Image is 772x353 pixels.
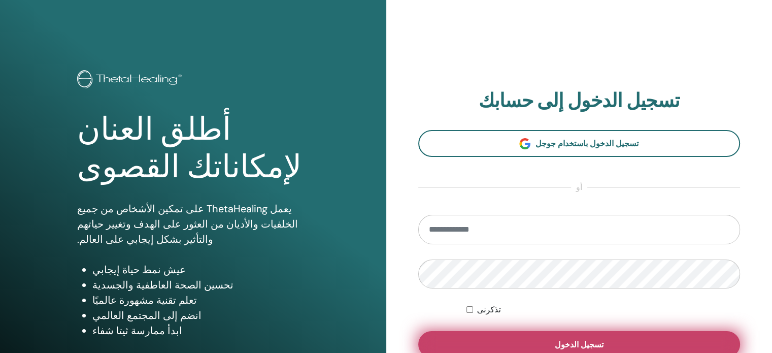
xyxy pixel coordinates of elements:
[576,182,582,192] font: أو
[466,304,740,316] div: أبقني مُصادقًا إلى أجل غير مسمى أو حتى أقوم بتسجيل الخروج يدويًا
[92,278,233,292] font: تحسين الصحة العاطفية والجسدية
[477,305,501,314] font: تذكرنى
[92,309,202,322] font: انضم إلى المجتمع العالمي
[535,138,639,149] font: تسجيل الدخول باستخدام جوجل
[479,88,680,113] font: تسجيل الدخول إلى حسابك
[77,111,301,185] font: أطلق العنان لإمكاناتك القصوى
[92,263,186,276] font: عيش نمط حياة إيجابي
[77,202,298,246] font: يعمل ThetaHealing على تمكين الأشخاص من جميع الخلفيات والأديان من العثور على الهدف وتغيير حياتهم و...
[92,324,182,337] font: ابدأ ممارسة ثيتا شفاء
[418,130,741,157] a: تسجيل الدخول باستخدام جوجل
[555,339,603,350] font: تسجيل الدخول
[92,294,197,307] font: تعلم تقنية مشهورة عالميًا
